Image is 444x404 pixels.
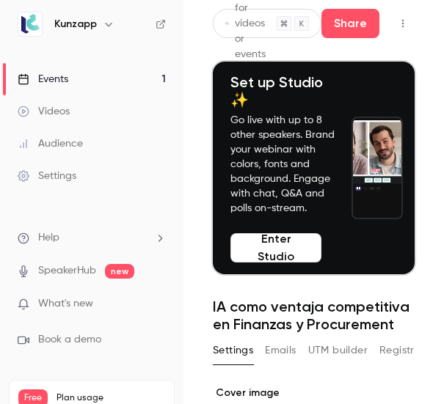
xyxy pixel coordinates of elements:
div: Videos [18,104,70,119]
div: Audience [18,136,83,151]
li: help-dropdown-opener [18,230,166,246]
span: Plan usage [57,392,165,404]
span: new [105,264,134,279]
h1: IA como ventaja competitiva en Finanzas y Procurement [213,298,415,333]
span: Book a demo [38,332,101,348]
img: Kunzapp [18,12,42,36]
div: Settings [18,169,76,183]
div: Events [18,72,68,87]
p: Go live with up to 8 other speakers. Brand your webinar with colors, fonts and background. Engage... [230,113,340,216]
button: Share [321,9,379,38]
h4: Set up Studio ✨ [230,73,340,109]
a: SpeakerHub [38,263,96,279]
button: UTM builder [308,339,368,362]
h6: Kunzapp [54,17,97,32]
button: Emails [265,339,296,362]
span: Help [38,230,59,246]
button: Enter Studio [230,233,321,262]
button: Settings [213,339,253,362]
span: What's new [38,296,93,312]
